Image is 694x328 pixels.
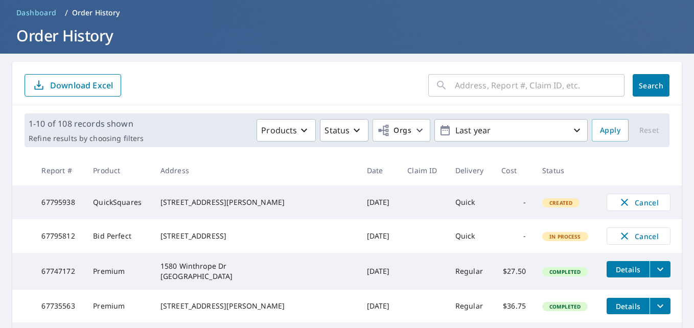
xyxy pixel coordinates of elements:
[12,5,61,21] a: Dashboard
[493,185,534,219] td: -
[50,80,113,91] p: Download Excel
[160,261,351,282] div: 1580 Winthrope Dr [GEOGRAPHIC_DATA]
[33,290,85,322] td: 67735563
[33,253,85,290] td: 67747172
[607,227,670,245] button: Cancel
[650,261,670,277] button: filesDropdownBtn-67747172
[592,119,629,142] button: Apply
[377,124,411,137] span: Orgs
[85,185,152,219] td: QuickSquares
[543,233,587,240] span: In Process
[373,119,430,142] button: Orgs
[617,196,660,208] span: Cancel
[65,7,68,19] li: /
[455,71,624,100] input: Address, Report #, Claim ID, etc.
[359,155,400,185] th: Date
[72,8,120,18] p: Order History
[543,199,579,206] span: Created
[607,298,650,314] button: detailsBtn-67735563
[447,253,493,290] td: Regular
[493,290,534,322] td: $36.75
[12,5,682,21] nav: breadcrumb
[257,119,316,142] button: Products
[543,268,587,275] span: Completed
[29,118,144,130] p: 1-10 of 108 records shown
[617,230,660,242] span: Cancel
[633,74,669,97] button: Search
[650,298,670,314] button: filesDropdownBtn-67735563
[543,303,587,310] span: Completed
[33,185,85,219] td: 67795938
[359,185,400,219] td: [DATE]
[33,155,85,185] th: Report #
[160,197,351,207] div: [STREET_ADDRESS][PERSON_NAME]
[399,155,447,185] th: Claim ID
[320,119,368,142] button: Status
[600,124,620,137] span: Apply
[29,134,144,143] p: Refine results by choosing filters
[325,124,350,136] p: Status
[359,253,400,290] td: [DATE]
[12,25,682,46] h1: Order History
[261,124,297,136] p: Products
[493,253,534,290] td: $27.50
[534,155,598,185] th: Status
[493,219,534,253] td: -
[493,155,534,185] th: Cost
[85,155,152,185] th: Product
[16,8,57,18] span: Dashboard
[434,119,588,142] button: Last year
[447,219,493,253] td: Quick
[359,219,400,253] td: [DATE]
[613,301,643,311] span: Details
[641,81,661,90] span: Search
[25,74,121,97] button: Download Excel
[160,301,351,311] div: [STREET_ADDRESS][PERSON_NAME]
[152,155,359,185] th: Address
[607,194,670,211] button: Cancel
[359,290,400,322] td: [DATE]
[33,219,85,253] td: 67795812
[447,290,493,322] td: Regular
[160,231,351,241] div: [STREET_ADDRESS]
[607,261,650,277] button: detailsBtn-67747172
[451,122,571,139] p: Last year
[447,155,493,185] th: Delivery
[613,265,643,274] span: Details
[447,185,493,219] td: Quick
[85,290,152,322] td: Premium
[85,219,152,253] td: Bid Perfect
[85,253,152,290] td: Premium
